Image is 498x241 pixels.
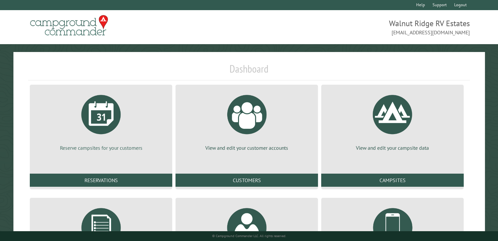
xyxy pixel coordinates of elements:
[38,90,164,151] a: Reserve campsites for your customers
[38,144,164,151] p: Reserve campsites for your customers
[30,174,172,187] a: Reservations
[321,174,464,187] a: Campsites
[28,13,110,38] img: Campground Commander
[329,144,456,151] p: View and edit your campsite data
[329,90,456,151] a: View and edit your campsite data
[249,18,470,36] span: Walnut Ridge RV Estates [EMAIL_ADDRESS][DOMAIN_NAME]
[175,174,318,187] a: Customers
[28,62,470,80] h1: Dashboard
[183,90,310,151] a: View and edit your customer accounts
[183,144,310,151] p: View and edit your customer accounts
[212,234,286,238] small: © Campground Commander LLC. All rights reserved.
